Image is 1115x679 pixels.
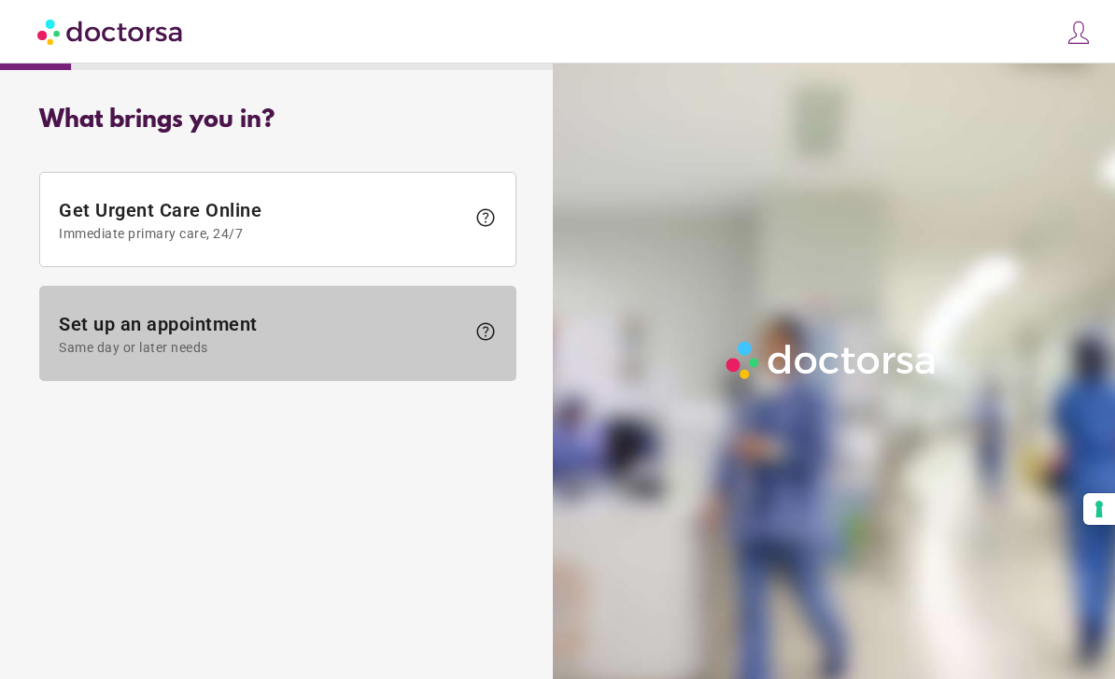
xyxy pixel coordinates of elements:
[59,199,465,241] span: Get Urgent Care Online
[59,226,465,241] span: Immediate primary care, 24/7
[1083,493,1115,525] button: Your consent preferences for tracking technologies
[474,206,497,229] span: help
[59,313,465,355] span: Set up an appointment
[474,320,497,343] span: help
[37,10,185,52] img: Doctorsa.com
[39,106,516,134] div: What brings you in?
[1066,20,1092,46] img: icons8-customer-100.png
[59,340,465,355] span: Same day or later needs
[720,335,943,385] img: Logo-Doctorsa-trans-White-partial-flat.png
